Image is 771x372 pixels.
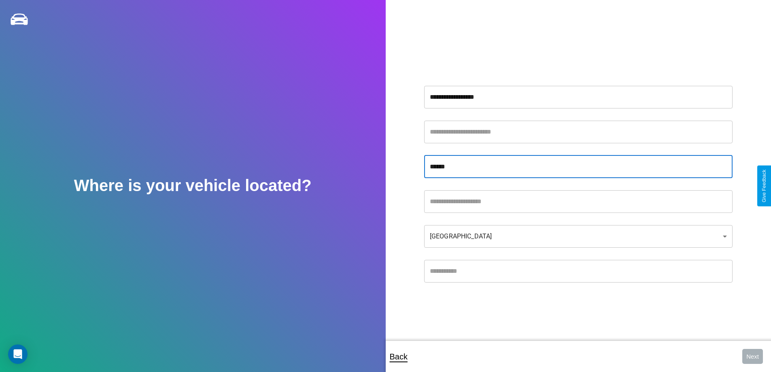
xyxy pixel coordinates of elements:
div: Give Feedback [761,170,767,202]
div: Open Intercom Messenger [8,344,28,364]
h2: Where is your vehicle located? [74,176,312,195]
div: [GEOGRAPHIC_DATA] [424,225,733,248]
button: Next [742,349,763,364]
p: Back [390,349,408,364]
